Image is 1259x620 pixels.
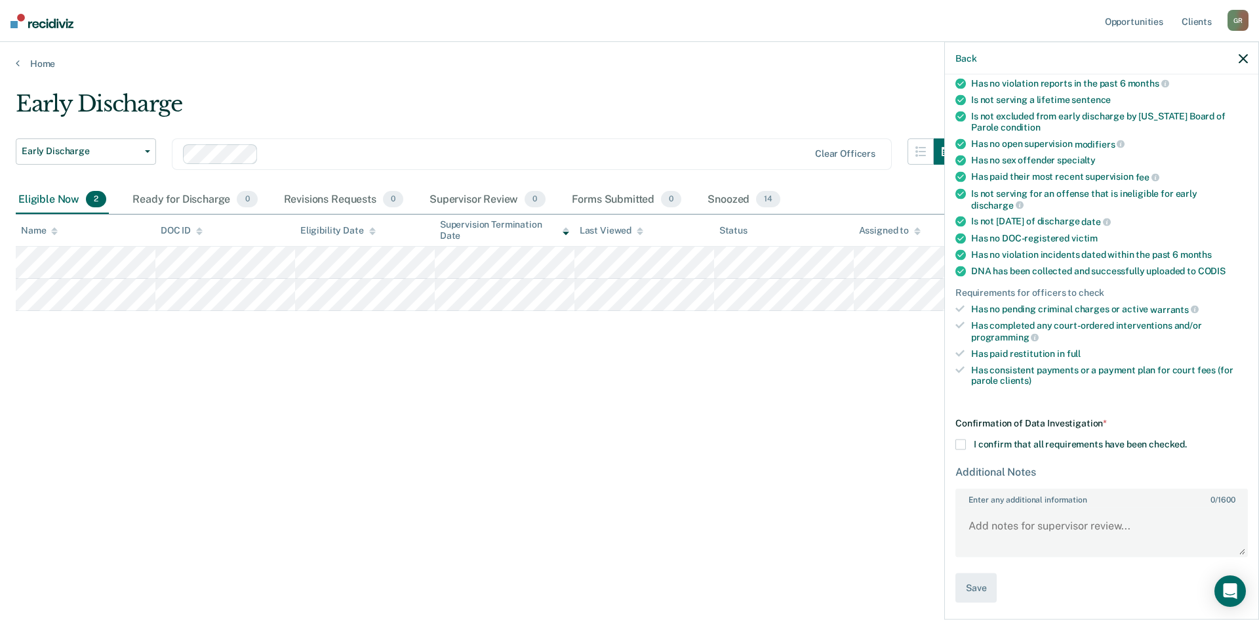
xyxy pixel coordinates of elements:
div: Has no violation reports in the past 6 [971,77,1248,89]
div: Confirmation of Data Investigation [955,418,1248,429]
div: Has completed any court-ordered interventions and/or [971,320,1248,342]
div: Status [719,225,748,236]
div: Requirements for officers to check [955,287,1248,299]
button: Back [955,52,976,64]
div: Eligible Now [16,186,109,215]
label: Enter any additional information [957,490,1247,505]
div: Last Viewed [580,225,643,236]
span: 0 [237,191,257,208]
div: Ready for Discharge [130,186,260,215]
span: condition [1001,122,1041,133]
span: Early Discharge [22,146,140,157]
div: Name [21,225,58,236]
div: Forms Submitted [569,186,685,215]
div: Is not [DATE] of discharge [971,216,1248,228]
div: Has no violation incidents dated within the past 6 [971,249,1248,260]
div: DOC ID [161,225,203,236]
span: full [1067,348,1081,358]
span: 2 [86,191,106,208]
div: Has paid restitution in [971,348,1248,359]
span: 0 [661,191,681,208]
div: Early Discharge [16,91,960,128]
span: date [1081,217,1110,227]
img: Recidiviz [10,14,73,28]
div: Is not serving a lifetime [971,94,1248,106]
div: Supervision Termination Date [440,219,569,241]
div: Additional Notes [955,466,1248,478]
span: sentence [1071,94,1111,105]
span: specialty [1057,155,1096,165]
div: DNA has been collected and successfully uploaded to [971,266,1248,277]
a: Home [16,58,1243,70]
div: Assigned to [859,225,921,236]
span: warrants [1150,304,1199,314]
span: CODIS [1198,266,1226,276]
span: 0 [383,191,403,208]
span: months [1128,78,1169,89]
span: fee [1136,172,1159,182]
span: victim [1071,233,1098,243]
div: Has no pending criminal charges or active [971,303,1248,315]
span: months [1180,249,1212,260]
div: Is not excluded from early discharge by [US_STATE] Board of Parole [971,111,1248,133]
span: clients) [1000,375,1031,386]
div: Clear officers [815,148,875,159]
span: 0 [525,191,545,208]
span: I confirm that all requirements have been checked. [974,439,1187,449]
span: programming [971,332,1039,342]
div: Snoozed [705,186,783,215]
div: Open Intercom Messenger [1214,575,1246,607]
div: G R [1228,10,1249,31]
span: discharge [971,199,1024,210]
div: Has no open supervision [971,138,1248,150]
span: modifiers [1075,138,1125,149]
div: Is not serving for an offense that is ineligible for early [971,188,1248,211]
div: Has paid their most recent supervision [971,171,1248,183]
span: / 1600 [1210,495,1235,505]
div: Supervisor Review [427,186,548,215]
div: Has no DOC-registered [971,233,1248,244]
div: Has no sex offender [971,155,1248,166]
div: Revisions Requests [281,186,406,215]
span: 14 [756,191,780,208]
span: 0 [1210,495,1215,505]
div: Eligibility Date [300,225,376,236]
button: Save [955,573,997,602]
div: Has consistent payments or a payment plan for court fees (for parole [971,364,1248,386]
